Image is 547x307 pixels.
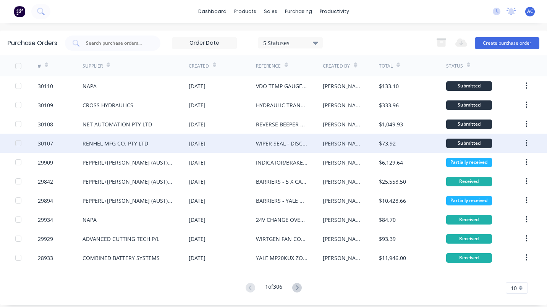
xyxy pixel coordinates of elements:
div: [DATE] [189,254,206,262]
div: Created By [323,63,350,69]
div: 1 of 306 [265,283,282,294]
div: 29909 [38,158,53,166]
div: $93.39 [379,235,396,243]
div: Received [446,177,492,186]
span: 10 [511,284,517,292]
div: Status [446,63,463,69]
div: Partially received [446,158,492,167]
div: VDO TEMP GAUGE - [PERSON_NAME] [256,82,308,90]
div: [DATE] [189,216,206,224]
div: [PERSON_NAME] [323,254,363,262]
div: $73.92 [379,139,396,147]
div: [PERSON_NAME] [323,178,363,186]
div: NAPA [83,216,97,224]
button: Create purchase order [475,37,539,49]
div: [PERSON_NAME] [323,139,363,147]
div: ADVANCED CUTTING TECH P/L [83,235,159,243]
div: Received [446,253,492,263]
div: [DATE] [189,158,206,166]
div: NET AUTOMATION PTY LTD [83,120,152,128]
div: $10,428.66 [379,197,406,205]
div: purchasing [281,6,316,17]
div: [DATE] [189,178,206,186]
div: WIRTGEN FAN COVER 2025 - LASERCUTTING [256,235,308,243]
div: BARRIERS - YALE MP20 X 2 [256,197,308,205]
div: [DATE] [189,197,206,205]
div: Created [189,63,209,69]
div: INDICATOR/BRAKE LIGHTS & BARRIERS - KOMATSU FD25 RETRO [256,158,308,166]
div: Submitted [446,100,492,110]
div: $333.96 [379,101,399,109]
div: Submitted [446,139,492,148]
div: PEPPERL+[PERSON_NAME] (AUST) PTY LTD [83,178,173,186]
div: [PERSON_NAME] [323,197,363,205]
div: 24V CHANGE OVER RELAYS [256,216,308,224]
div: 29842 [38,178,53,186]
div: $6,129.64 [379,158,403,166]
div: PEPPERL+[PERSON_NAME] (AUST) PTY LTD [83,158,173,166]
div: [PERSON_NAME] [323,235,363,243]
div: 30109 [38,101,53,109]
div: RENHEL MFG CO. PTY LTD [83,139,148,147]
div: $1,049.93 [379,120,403,128]
div: [PERSON_NAME] [323,101,363,109]
div: sales [260,6,281,17]
div: 5 Statuses [263,39,318,47]
div: Purchase Orders [8,39,57,48]
div: $25,558.50 [379,178,406,186]
div: WIPER SEAL - DISCONNECT [256,139,308,147]
div: Submitted [446,81,492,91]
div: [PERSON_NAME] [323,82,363,90]
div: NAPA [83,82,97,90]
span: AC [527,8,533,15]
div: $84.70 [379,216,396,224]
div: [DATE] [189,101,206,109]
div: Received [446,234,492,244]
div: Total [379,63,393,69]
div: Reference [256,63,281,69]
div: [PERSON_NAME] [323,120,363,128]
div: 28933 [38,254,53,262]
div: [DATE] [189,120,206,128]
div: Submitted [446,120,492,129]
div: productivity [316,6,353,17]
div: REVERSE BEEPER & HORN PARTS - [PERSON_NAME] [256,120,308,128]
div: 30108 [38,120,53,128]
div: 30107 [38,139,53,147]
div: [DATE] [189,82,206,90]
div: YALE MP20KUX ZONE 1 IECEX BATTERY & CHARGER X 2 [256,254,308,262]
div: Supplier [83,63,103,69]
div: COMBINED BATTERY SYSTEMS [83,254,160,262]
div: HYDRAULIC TRANSMISSION VALVE - [PERSON_NAME] [256,101,308,109]
div: products [230,6,260,17]
div: PEPPERL+[PERSON_NAME] (AUST) PTY LTD [83,197,173,205]
div: BARRIERS - 5 X CAT DP25 [256,178,308,186]
div: 30110 [38,82,53,90]
div: [DATE] [189,235,206,243]
div: Partially received [446,196,492,205]
div: $133.10 [379,82,399,90]
input: Search purchase orders... [85,39,149,47]
img: Factory [14,6,25,17]
div: CROSS HYDRAULICS [83,101,133,109]
input: Order Date [172,37,236,49]
div: $11,946.00 [379,254,406,262]
a: dashboard [194,6,230,17]
div: 29929 [38,235,53,243]
div: [PERSON_NAME] [323,158,363,166]
div: 29934 [38,216,53,224]
div: [DATE] [189,139,206,147]
div: [PERSON_NAME] [323,216,363,224]
div: 29894 [38,197,53,205]
div: Received [446,215,492,225]
div: # [38,63,41,69]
